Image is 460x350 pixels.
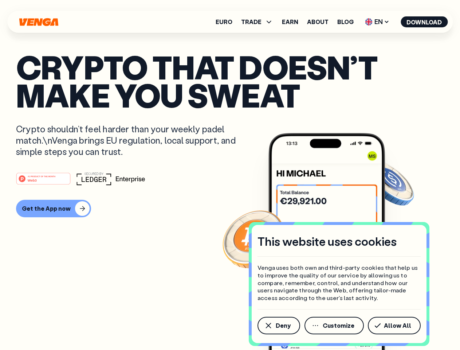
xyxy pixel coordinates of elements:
h4: This website uses cookies [257,234,397,249]
tspan: #1 PRODUCT OF THE MONTH [28,175,55,177]
button: Download [401,16,448,27]
span: EN [362,16,392,28]
p: Crypto shouldn’t feel harder than your weekly padel match.\nVenga brings EU regulation, local sup... [16,123,246,157]
img: Bitcoin [221,206,287,272]
a: Euro [216,19,232,25]
img: flag-uk [365,18,372,26]
a: #1 PRODUCT OF THE MONTHWeb3 [16,177,71,186]
a: Earn [282,19,298,25]
a: Blog [337,19,354,25]
button: Get the App now [16,200,91,217]
div: Get the App now [22,205,71,212]
span: TRADE [241,17,273,26]
tspan: Web3 [28,178,37,182]
a: About [307,19,329,25]
span: Deny [276,323,291,328]
p: Crypto that doesn’t make you sweat [16,53,444,109]
svg: Home [18,18,59,26]
a: Get the App now [16,200,444,217]
span: TRADE [241,19,262,25]
span: Allow All [384,323,411,328]
img: USDC coin [363,157,416,209]
button: Customize [304,317,364,334]
button: Deny [257,317,300,334]
span: Customize [323,323,354,328]
button: Allow All [368,317,421,334]
p: Venga uses both own and third-party cookies that help us to improve the quality of our service by... [257,264,421,302]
